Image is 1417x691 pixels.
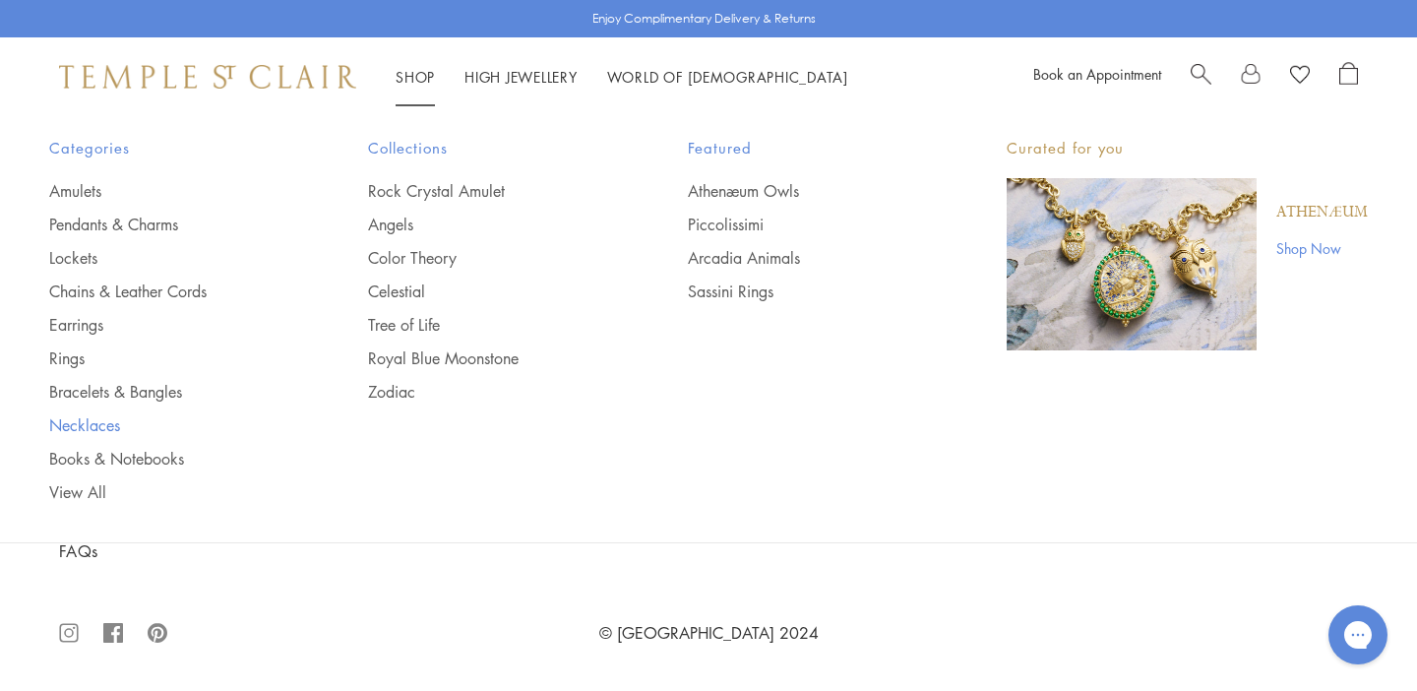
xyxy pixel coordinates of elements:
[59,65,356,89] img: Temple St. Clair
[688,281,928,302] a: Sassini Rings
[1007,136,1368,160] p: Curated for you
[688,214,928,235] a: Piccolissimi
[592,9,816,29] p: Enjoy Complimentary Delivery & Returns
[688,136,928,160] span: Featured
[49,381,289,403] a: Bracelets & Bangles
[1290,62,1310,92] a: View Wishlist
[1319,598,1397,671] iframe: Gorgias live chat messenger
[49,448,289,470] a: Books & Notebooks
[688,180,928,202] a: Athenæum Owls
[49,214,289,235] a: Pendants & Charms
[49,136,289,160] span: Categories
[49,481,289,503] a: View All
[1191,62,1211,92] a: Search
[368,180,608,202] a: Rock Crystal Amulet
[688,247,928,269] a: Arcadia Animals
[1276,202,1368,223] a: Athenæum
[368,347,608,369] a: Royal Blue Moonstone
[368,247,608,269] a: Color Theory
[59,540,271,562] a: FAQs
[368,381,608,403] a: Zodiac
[368,136,608,160] span: Collections
[368,281,608,302] a: Celestial
[368,314,608,336] a: Tree of Life
[49,347,289,369] a: Rings
[49,414,289,436] a: Necklaces
[49,281,289,302] a: Chains & Leather Cords
[368,214,608,235] a: Angels
[1276,237,1368,259] a: Shop Now
[396,67,435,87] a: ShopShop
[49,247,289,269] a: Lockets
[607,67,848,87] a: World of [DEMOGRAPHIC_DATA]World of [DEMOGRAPHIC_DATA]
[49,180,289,202] a: Amulets
[1033,64,1161,84] a: Book an Appointment
[1339,62,1358,92] a: Open Shopping Bag
[49,314,289,336] a: Earrings
[599,622,819,644] a: © [GEOGRAPHIC_DATA] 2024
[396,65,848,90] nav: Main navigation
[464,67,578,87] a: High JewelleryHigh Jewellery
